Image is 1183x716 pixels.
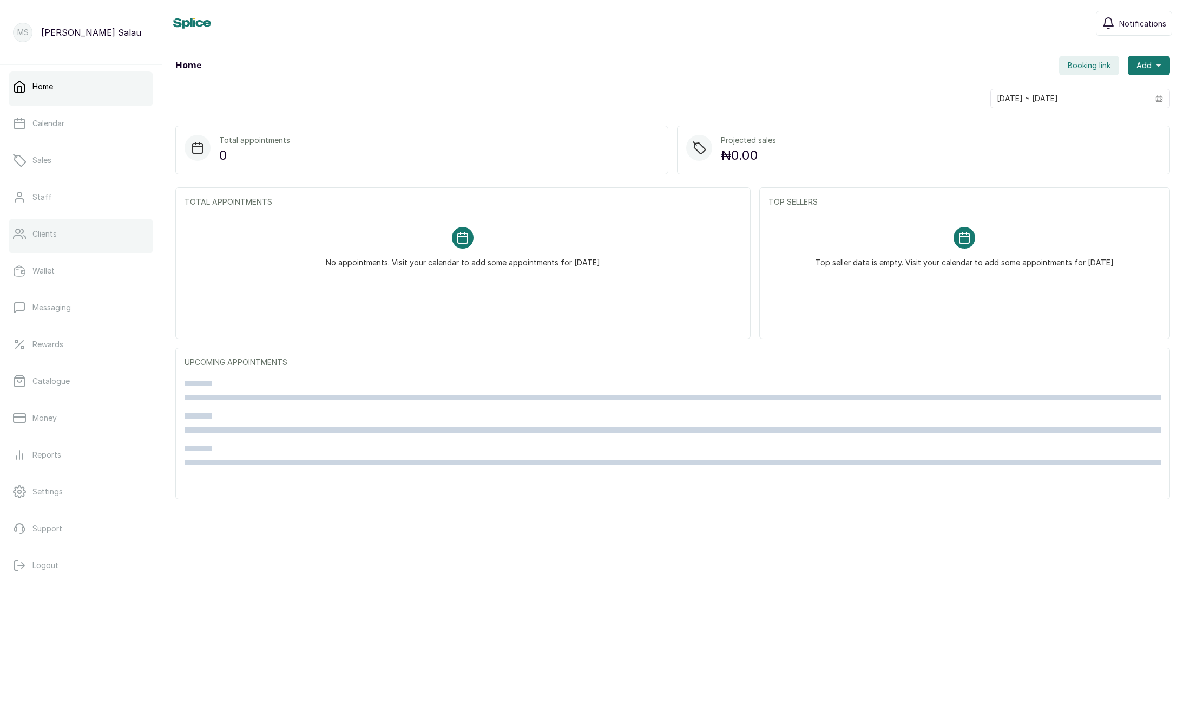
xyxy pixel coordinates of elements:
[32,413,57,424] p: Money
[32,523,62,534] p: Support
[721,135,776,146] p: Projected sales
[32,229,57,239] p: Clients
[9,403,153,433] a: Money
[9,108,153,139] a: Calendar
[41,26,141,39] p: [PERSON_NAME] Salau
[32,265,55,276] p: Wallet
[32,376,70,387] p: Catalogue
[9,256,153,286] a: Wallet
[9,329,153,360] a: Rewards
[9,292,153,323] a: Messaging
[32,450,61,460] p: Reports
[32,560,58,571] p: Logout
[9,550,153,581] button: Logout
[9,366,153,396] a: Catalogue
[768,197,1161,207] p: TOP SELLERS
[185,357,1161,368] p: UPCOMING APPOINTMENTS
[32,486,63,497] p: Settings
[1136,60,1152,71] span: Add
[1155,95,1163,102] svg: calendar
[175,59,201,72] h1: Home
[32,155,51,166] p: Sales
[32,339,63,350] p: Rewards
[816,249,1114,268] p: Top seller data is empty. Visit your calendar to add some appointments for [DATE]
[991,89,1149,108] input: Select date
[326,249,600,268] p: No appointments. Visit your calendar to add some appointments for [DATE]
[1128,56,1170,75] button: Add
[32,302,71,313] p: Messaging
[721,146,776,165] p: ₦0.00
[9,440,153,470] a: Reports
[9,513,153,544] a: Support
[9,182,153,212] a: Staff
[1119,18,1166,29] span: Notifications
[1068,60,1110,71] span: Booking link
[9,71,153,102] a: Home
[32,118,64,129] p: Calendar
[9,477,153,507] a: Settings
[219,146,290,165] p: 0
[9,145,153,175] a: Sales
[219,135,290,146] p: Total appointments
[185,197,741,207] p: TOTAL APPOINTMENTS
[9,219,153,249] a: Clients
[17,27,29,38] p: MS
[32,81,53,92] p: Home
[1096,11,1172,36] button: Notifications
[1059,56,1119,75] button: Booking link
[32,192,52,203] p: Staff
